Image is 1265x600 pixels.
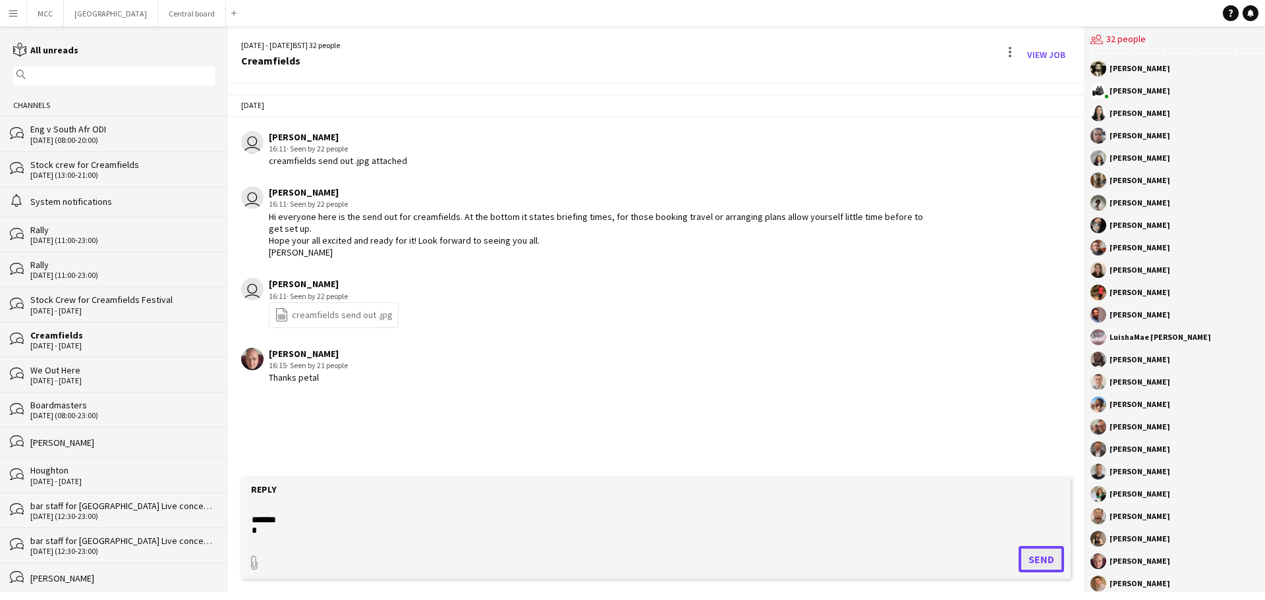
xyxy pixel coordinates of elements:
[269,360,348,371] div: 16:15
[30,399,215,411] div: Boardmasters
[241,55,340,67] div: Creamfields
[30,236,215,245] div: [DATE] (11:00-23:00)
[30,196,215,207] div: System notifications
[1110,288,1170,296] div: [PERSON_NAME]
[1022,44,1071,65] a: View Job
[1110,87,1170,95] div: [PERSON_NAME]
[30,411,215,420] div: [DATE] (08:00-23:00)
[269,278,399,290] div: [PERSON_NAME]
[269,211,926,259] div: Hi everyone here is the send out for creamfields. At the bottom it states briefing times, for tho...
[269,371,348,383] div: Thanks petal
[30,294,215,306] div: Stock Crew for Creamfields Festival
[1110,132,1170,140] div: [PERSON_NAME]
[241,40,340,51] div: [DATE] - [DATE] | 32 people
[30,376,215,385] div: [DATE] - [DATE]
[1110,266,1170,274] div: [PERSON_NAME]
[293,40,306,50] span: BST
[64,1,158,26] button: [GEOGRAPHIC_DATA]
[1110,468,1170,476] div: [PERSON_NAME]
[30,259,215,271] div: Rally
[27,1,64,26] button: MCC
[30,500,215,512] div: bar staff for [GEOGRAPHIC_DATA] Live concerts
[251,483,277,495] label: Reply
[30,535,215,547] div: bar staff for [GEOGRAPHIC_DATA] Live concerts
[275,308,393,323] a: creamfields send out .jpg
[1110,423,1170,431] div: [PERSON_NAME]
[30,572,215,584] div: [PERSON_NAME]
[1110,311,1170,319] div: [PERSON_NAME]
[1110,445,1170,453] div: [PERSON_NAME]
[13,44,78,56] a: All unreads
[30,464,215,476] div: Houghton
[30,224,215,236] div: Rally
[1110,356,1170,364] div: [PERSON_NAME]
[269,186,926,198] div: [PERSON_NAME]
[30,306,215,315] div: [DATE] - [DATE]
[1090,26,1264,54] div: 32 people
[30,123,215,135] div: Eng v South Afr ODI
[30,512,215,521] div: [DATE] (12:30-23:00)
[1110,580,1170,587] div: [PERSON_NAME]
[30,364,215,376] div: We Out Here
[1110,535,1170,543] div: [PERSON_NAME]
[30,171,215,180] div: [DATE] (13:00-21:00)
[287,291,348,301] span: · Seen by 22 people
[269,155,407,167] div: creamfields send out .jpg attached
[30,271,215,280] div: [DATE] (11:00-23:00)
[1110,221,1170,229] div: [PERSON_NAME]
[30,547,215,556] div: [DATE] (12:30-23:00)
[1110,177,1170,184] div: [PERSON_NAME]
[287,199,348,209] span: · Seen by 22 people
[1110,400,1170,408] div: [PERSON_NAME]
[1110,244,1170,252] div: [PERSON_NAME]
[158,1,226,26] button: Central board
[30,341,215,350] div: [DATE] - [DATE]
[30,136,215,145] div: [DATE] (08:00-20:00)
[1019,546,1064,572] button: Send
[269,143,407,155] div: 16:11
[1110,333,1211,341] div: LuishaMae [PERSON_NAME]
[269,290,399,302] div: 16:11
[1110,109,1170,117] div: [PERSON_NAME]
[30,329,215,341] div: Creamfields
[1110,512,1170,520] div: [PERSON_NAME]
[269,348,348,360] div: [PERSON_NAME]
[269,131,407,143] div: [PERSON_NAME]
[1110,378,1170,386] div: [PERSON_NAME]
[269,198,926,210] div: 16:11
[287,144,348,153] span: · Seen by 22 people
[1110,154,1170,162] div: [PERSON_NAME]
[1110,557,1170,565] div: [PERSON_NAME]
[30,159,215,171] div: Stock crew for Creamfields
[1110,490,1170,498] div: [PERSON_NAME]
[30,437,215,449] div: [PERSON_NAME]
[287,360,348,370] span: · Seen by 21 people
[1110,65,1170,72] div: [PERSON_NAME]
[228,94,1084,117] div: [DATE]
[1110,199,1170,207] div: [PERSON_NAME]
[30,477,215,486] div: [DATE] - [DATE]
